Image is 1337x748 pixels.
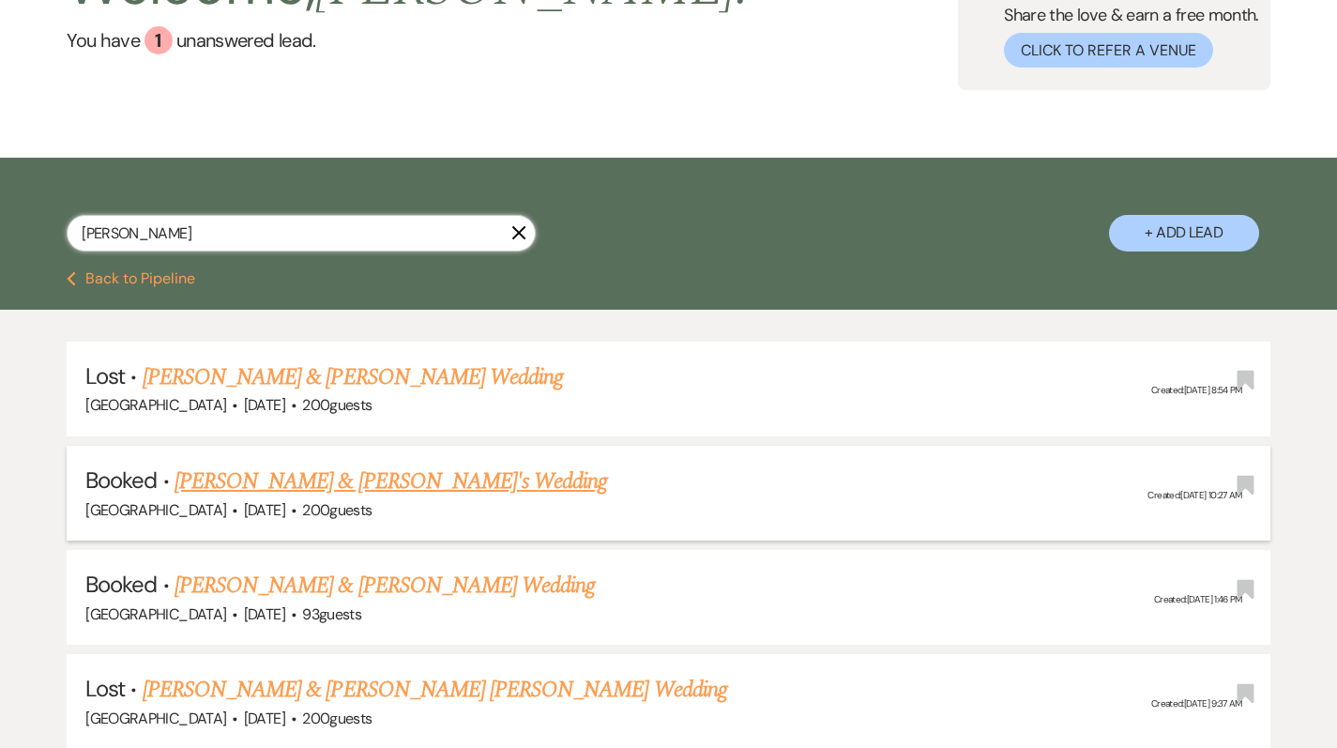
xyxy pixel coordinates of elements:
[67,215,536,252] input: Search by name, event date, email address or phone number
[143,360,563,394] a: [PERSON_NAME] & [PERSON_NAME] Wedding
[85,466,157,495] span: Booked
[175,569,595,603] a: [PERSON_NAME] & [PERSON_NAME] Wedding
[85,674,125,703] span: Lost
[67,26,749,54] a: You have 1 unanswered lead.
[143,673,727,707] a: [PERSON_NAME] & [PERSON_NAME] [PERSON_NAME] Wedding
[175,465,608,498] a: [PERSON_NAME] & [PERSON_NAME]'s Wedding
[1154,593,1242,605] span: Created: [DATE] 1:46 PM
[1151,385,1242,397] span: Created: [DATE] 8:54 PM
[67,271,195,286] button: Back to Pipeline
[85,395,226,415] span: [GEOGRAPHIC_DATA]
[1004,33,1213,68] button: Click to Refer a Venue
[302,500,372,520] span: 200 guests
[244,500,285,520] span: [DATE]
[144,26,173,54] div: 1
[85,709,226,728] span: [GEOGRAPHIC_DATA]
[302,395,372,415] span: 200 guests
[244,395,285,415] span: [DATE]
[85,570,157,599] span: Booked
[302,604,361,624] span: 93 guests
[85,500,226,520] span: [GEOGRAPHIC_DATA]
[1151,697,1242,710] span: Created: [DATE] 9:37 AM
[85,361,125,390] span: Lost
[302,709,372,728] span: 200 guests
[85,604,226,624] span: [GEOGRAPHIC_DATA]
[1147,489,1241,501] span: Created: [DATE] 10:27 AM
[1109,215,1259,252] button: + Add Lead
[244,604,285,624] span: [DATE]
[244,709,285,728] span: [DATE]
